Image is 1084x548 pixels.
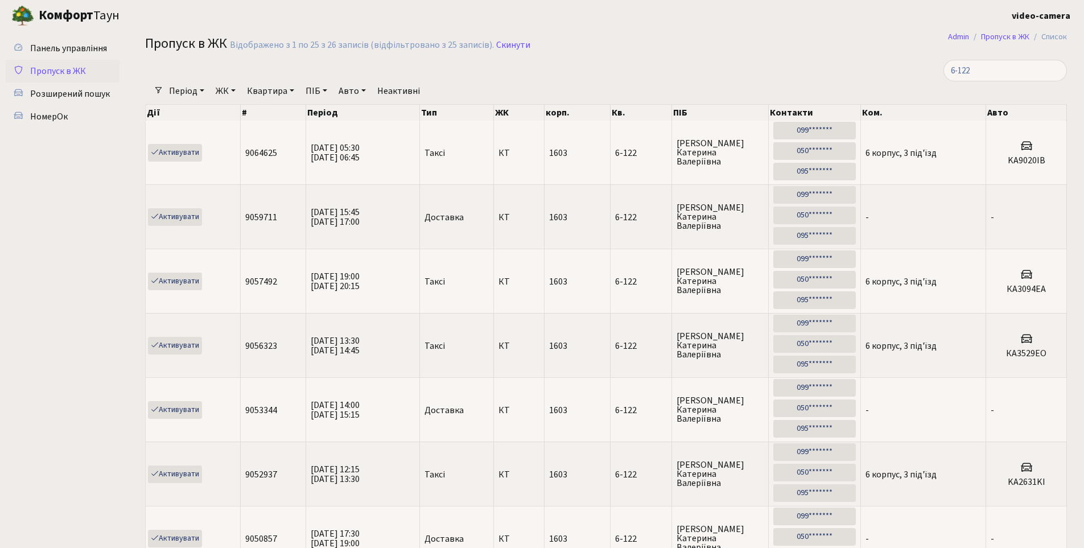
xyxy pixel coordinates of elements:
[11,5,34,27] img: logo.png
[424,470,445,479] span: Таксі
[549,468,567,481] span: 1603
[311,335,360,357] span: [DATE] 13:30 [DATE] 14:45
[245,147,277,159] span: 9064625
[148,530,202,547] a: Активувати
[424,341,445,351] span: Таксі
[615,534,667,543] span: 6-122
[424,534,464,543] span: Доставка
[148,144,202,162] a: Активувати
[865,468,937,481] span: 6 корпус, 3 під'їзд
[1029,31,1067,43] li: Список
[6,83,119,105] a: Розширений пошук
[615,277,667,286] span: 6-122
[865,533,869,545] span: -
[420,105,493,121] th: Тип
[865,404,869,417] span: -
[931,25,1084,49] nav: breadcrumb
[1012,10,1070,22] b: video-camera
[498,277,540,286] span: КТ
[677,396,764,423] span: [PERSON_NAME] Катерина Валеріївна
[549,147,567,159] span: 1603
[861,105,987,121] th: Ком.
[301,81,332,101] a: ПІБ
[30,65,86,77] span: Пропуск в ЖК
[245,533,277,545] span: 9050857
[6,37,119,60] a: Панель управління
[549,340,567,352] span: 1603
[615,470,667,479] span: 6-122
[991,211,994,224] span: -
[164,81,209,101] a: Період
[6,105,119,128] a: НомерОк
[498,213,540,222] span: КТ
[334,81,370,101] a: Авто
[146,105,241,121] th: Дії
[311,142,360,164] span: [DATE] 05:30 [DATE] 06:45
[498,534,540,543] span: КТ
[611,105,672,121] th: Кв.
[311,206,360,228] span: [DATE] 15:45 [DATE] 17:00
[991,404,994,417] span: -
[211,81,240,101] a: ЖК
[311,399,360,421] span: [DATE] 14:00 [DATE] 15:15
[943,60,1067,81] input: Пошук...
[494,105,545,121] th: ЖК
[148,465,202,483] a: Активувати
[30,110,68,123] span: НомерОк
[991,477,1062,488] h5: KA2631KI
[498,149,540,158] span: КТ
[424,277,445,286] span: Таксі
[142,6,171,25] button: Переключити навігацію
[39,6,119,26] span: Таун
[677,203,764,230] span: [PERSON_NAME] Катерина Валеріївна
[30,42,107,55] span: Панель управління
[30,88,110,100] span: Розширений пошук
[991,284,1062,295] h5: КА3094ЕА
[498,470,540,479] span: КТ
[549,211,567,224] span: 1603
[311,270,360,292] span: [DATE] 19:00 [DATE] 20:15
[245,340,277,352] span: 9056323
[549,404,567,417] span: 1603
[991,155,1062,166] h5: KA9020IB
[615,406,667,415] span: 6-122
[424,213,464,222] span: Доставка
[948,31,969,43] a: Admin
[498,406,540,415] span: КТ
[148,208,202,226] a: Активувати
[677,332,764,359] span: [PERSON_NAME] Катерина Валеріївна
[245,468,277,481] span: 9052937
[245,211,277,224] span: 9059711
[148,337,202,355] a: Активувати
[245,275,277,288] span: 9057492
[424,149,445,158] span: Таксі
[615,149,667,158] span: 6-122
[549,533,567,545] span: 1603
[242,81,299,101] a: Квартира
[245,404,277,417] span: 9053344
[498,341,540,351] span: КТ
[241,105,306,121] th: #
[545,105,611,121] th: корп.
[865,275,937,288] span: 6 корпус, 3 під'їзд
[145,34,227,53] span: Пропуск в ЖК
[306,105,421,121] th: Період
[677,267,764,295] span: [PERSON_NAME] Катерина Валеріївна
[424,406,464,415] span: Доставка
[6,60,119,83] a: Пропуск в ЖК
[615,341,667,351] span: 6-122
[373,81,424,101] a: Неактивні
[148,401,202,419] a: Активувати
[230,40,494,51] div: Відображено з 1 по 25 з 26 записів (відфільтровано з 25 записів).
[672,105,769,121] th: ПІБ
[981,31,1029,43] a: Пропуск в ЖК
[865,340,937,352] span: 6 корпус, 3 під'їзд
[148,273,202,290] a: Активувати
[496,40,530,51] a: Скинути
[677,139,764,166] span: [PERSON_NAME] Катерина Валеріївна
[769,105,861,121] th: Контакти
[615,213,667,222] span: 6-122
[1012,9,1070,23] a: video-camera
[39,6,93,24] b: Комфорт
[991,533,994,545] span: -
